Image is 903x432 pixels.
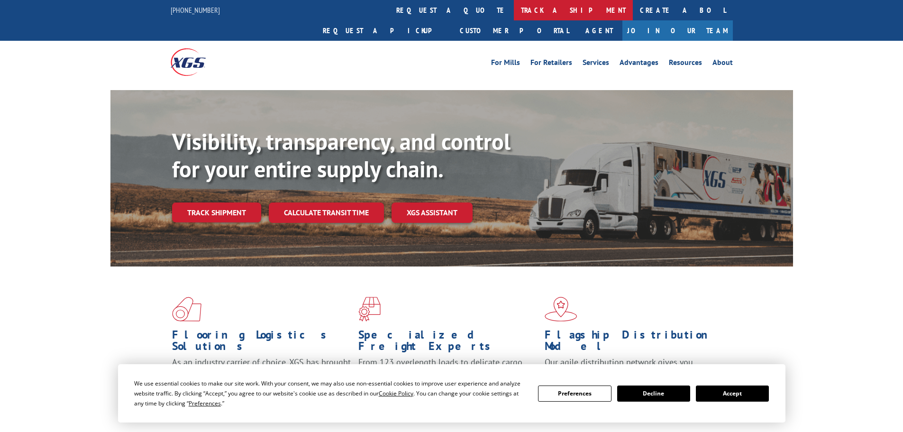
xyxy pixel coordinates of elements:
a: XGS ASSISTANT [392,202,473,223]
a: Services [583,59,609,69]
a: Calculate transit time [269,202,384,223]
a: Agent [576,20,622,41]
a: For Mills [491,59,520,69]
a: Request a pickup [316,20,453,41]
a: Customer Portal [453,20,576,41]
a: Join Our Team [622,20,733,41]
button: Preferences [538,386,611,402]
h1: Flooring Logistics Solutions [172,329,351,357]
a: Track shipment [172,202,261,222]
span: Preferences [189,399,221,407]
span: As an industry carrier of choice, XGS has brought innovation and dedication to flooring logistics... [172,357,351,390]
a: About [712,59,733,69]
img: xgs-icon-focused-on-flooring-red [358,297,381,322]
a: [PHONE_NUMBER] [171,5,220,15]
b: Visibility, transparency, and control for your entire supply chain. [172,127,511,184]
div: Cookie Consent Prompt [118,364,785,423]
img: xgs-icon-total-supply-chain-intelligence-red [172,297,201,322]
a: Advantages [620,59,658,69]
p: From 123 overlength loads to delicate cargo, our experienced staff knows the best way to move you... [358,357,538,399]
div: We use essential cookies to make our site work. With your consent, we may also use non-essential ... [134,378,527,408]
img: xgs-icon-flagship-distribution-model-red [545,297,577,322]
span: Our agile distribution network gives you nationwide inventory management on demand. [545,357,719,379]
h1: Flagship Distribution Model [545,329,724,357]
h1: Specialized Freight Experts [358,329,538,357]
button: Accept [696,386,769,402]
a: For Retailers [530,59,572,69]
a: Resources [669,59,702,69]
span: Cookie Policy [379,389,413,397]
button: Decline [617,386,690,402]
